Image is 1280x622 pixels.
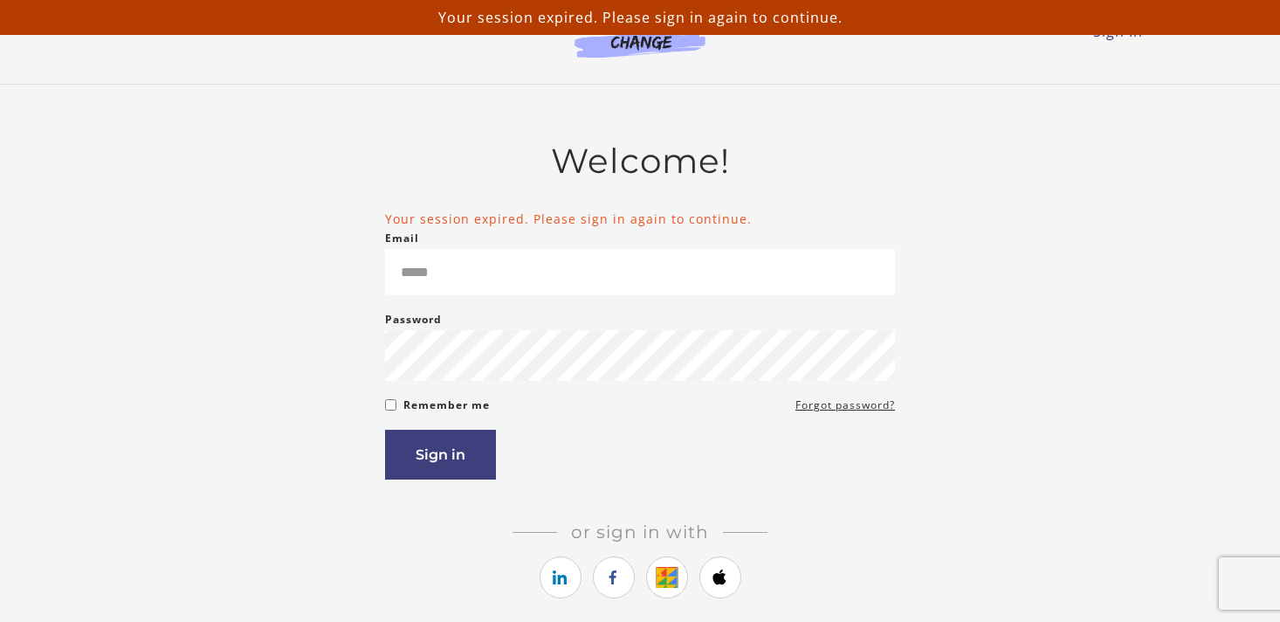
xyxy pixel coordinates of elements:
a: Forgot password? [795,395,895,416]
h2: Welcome! [385,141,895,182]
img: Agents of Change Logo [556,17,724,58]
a: https://courses.thinkific.com/users/auth/apple?ss%5Breferral%5D=&ss%5Buser_return_to%5D=%2Fcourse... [699,556,741,598]
a: https://courses.thinkific.com/users/auth/linkedin?ss%5Breferral%5D=&ss%5Buser_return_to%5D=%2Fcou... [540,556,582,598]
label: Email [385,228,419,249]
li: Your session expired. Please sign in again to continue. [385,210,895,228]
label: Remember me [403,395,490,416]
a: https://courses.thinkific.com/users/auth/facebook?ss%5Breferral%5D=&ss%5Buser_return_to%5D=%2Fcou... [593,556,635,598]
a: https://courses.thinkific.com/users/auth/google?ss%5Breferral%5D=&ss%5Buser_return_to%5D=%2Fcours... [646,556,688,598]
label: Password [385,309,442,330]
button: Sign in [385,430,496,480]
p: Your session expired. Please sign in again to continue. [7,7,1273,28]
span: Or sign in with [557,522,723,543]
